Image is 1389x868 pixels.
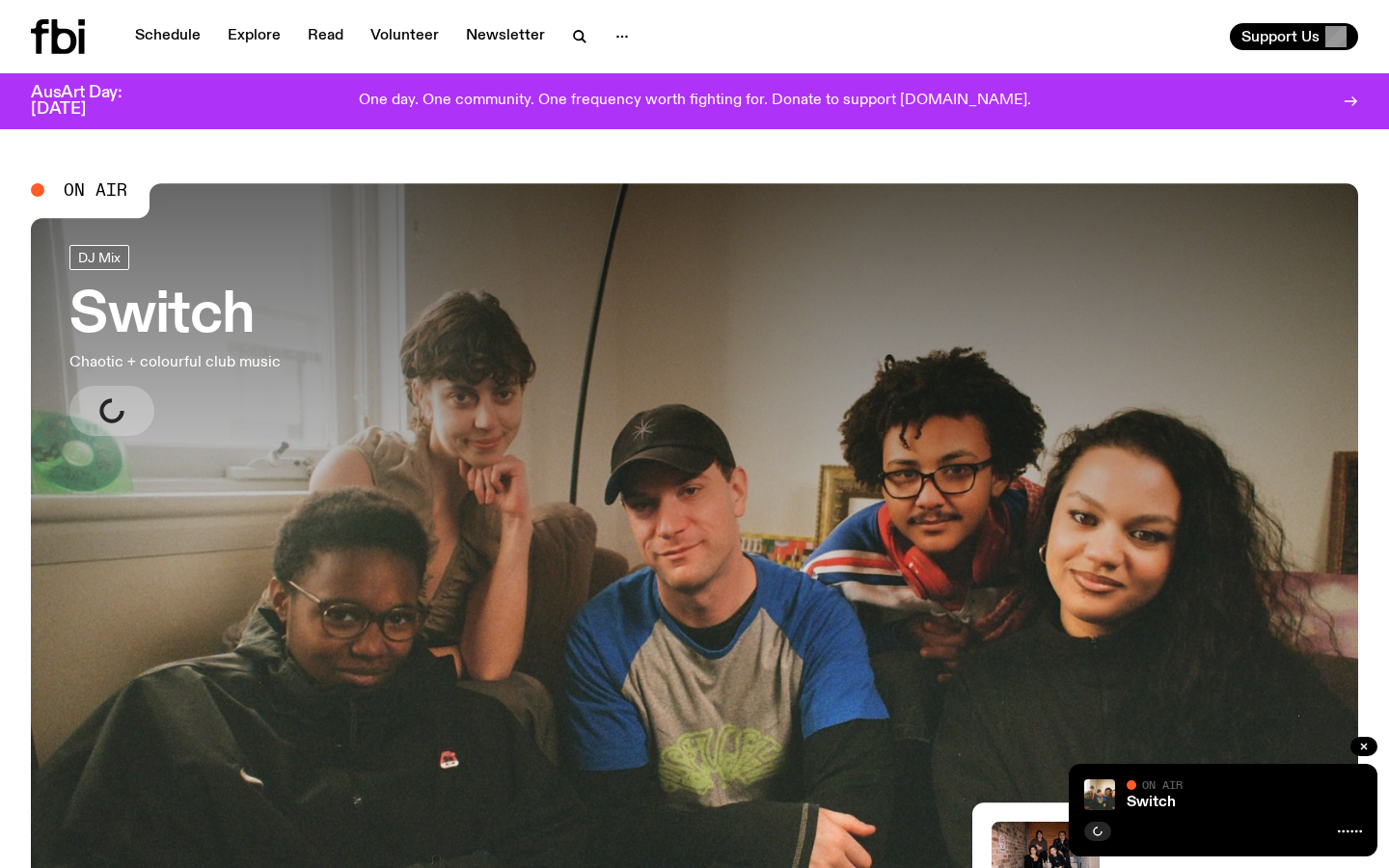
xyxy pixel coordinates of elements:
a: SwitchChaotic + colourful club music [69,245,281,436]
a: Schedule [123,23,212,50]
img: A warm film photo of the switch team sitting close together. from left to right: Cedar, Lau, Sand... [1084,779,1115,810]
a: Read [296,23,355,50]
span: Support Us [1241,28,1320,45]
a: Switch [1127,795,1176,810]
span: On Air [64,181,127,199]
button: Support Us [1230,23,1358,50]
h3: Switch [69,289,281,343]
span: On Air [1142,778,1183,791]
span: DJ Mix [78,250,121,264]
a: Explore [216,23,292,50]
a: DJ Mix [69,245,129,270]
h3: AusArt Day: [DATE] [31,85,154,118]
p: Chaotic + colourful club music [69,351,281,374]
p: One day. One community. One frequency worth fighting for. Donate to support [DOMAIN_NAME]. [359,93,1031,110]
a: Volunteer [359,23,450,50]
a: Newsletter [454,23,557,50]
